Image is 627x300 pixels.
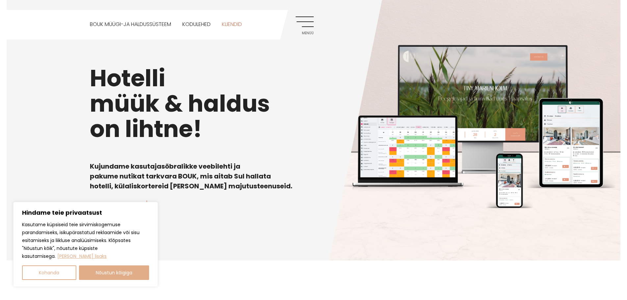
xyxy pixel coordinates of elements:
a: Vaata edasi [90,201,151,218]
a: BOUK MÜÜGI-JA HALDUSSÜSTEEM [90,10,171,39]
p: Kasutame küpsiseid teie sirvimiskogemuse parandamiseks, isikupärastatud reklaamide või sisu esita... [22,221,149,260]
button: Nõustun kõigiga [79,265,149,280]
span: Menüü [296,31,314,35]
h1: Hotelli müük & haldus on lihtne! [90,66,537,142]
p: Hindame teie privaatsust [22,209,149,217]
a: Loe lisaks [57,253,107,260]
a: Kodulehed [182,10,211,39]
a: Menüü [296,16,314,35]
b: Kujundame kasutajasõbralikke veebilehti ja pakume nutikat tarkvara BOUK, mis aitab Sul hallata ho... [90,162,292,191]
a: Kliendid [222,10,242,39]
button: Kohanda [22,265,76,280]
